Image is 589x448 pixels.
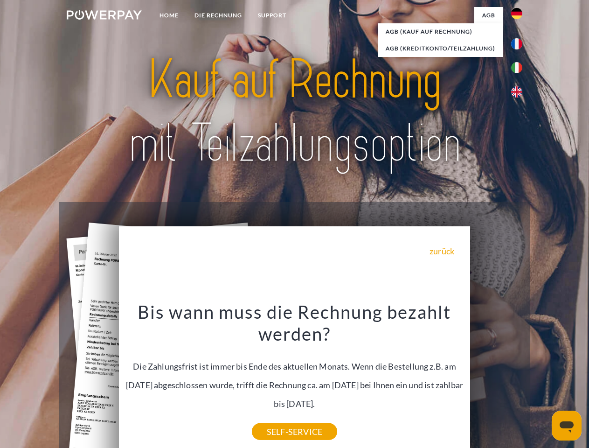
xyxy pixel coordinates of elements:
[474,7,503,24] a: agb
[378,23,503,40] a: AGB (Kauf auf Rechnung)
[511,62,522,73] img: it
[187,7,250,24] a: DIE RECHNUNG
[511,8,522,19] img: de
[125,301,465,345] h3: Bis wann muss die Rechnung bezahlt werden?
[378,40,503,57] a: AGB (Kreditkonto/Teilzahlung)
[67,10,142,20] img: logo-powerpay-white.svg
[152,7,187,24] a: Home
[511,38,522,49] img: fr
[250,7,294,24] a: SUPPORT
[430,247,454,255] a: zurück
[89,45,500,179] img: title-powerpay_de.svg
[252,423,337,440] a: SELF-SERVICE
[511,86,522,98] img: en
[552,411,582,441] iframe: Schaltfläche zum Öffnen des Messaging-Fensters
[125,301,465,432] div: Die Zahlungsfrist ist immer bis Ende des aktuellen Monats. Wenn die Bestellung z.B. am [DATE] abg...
